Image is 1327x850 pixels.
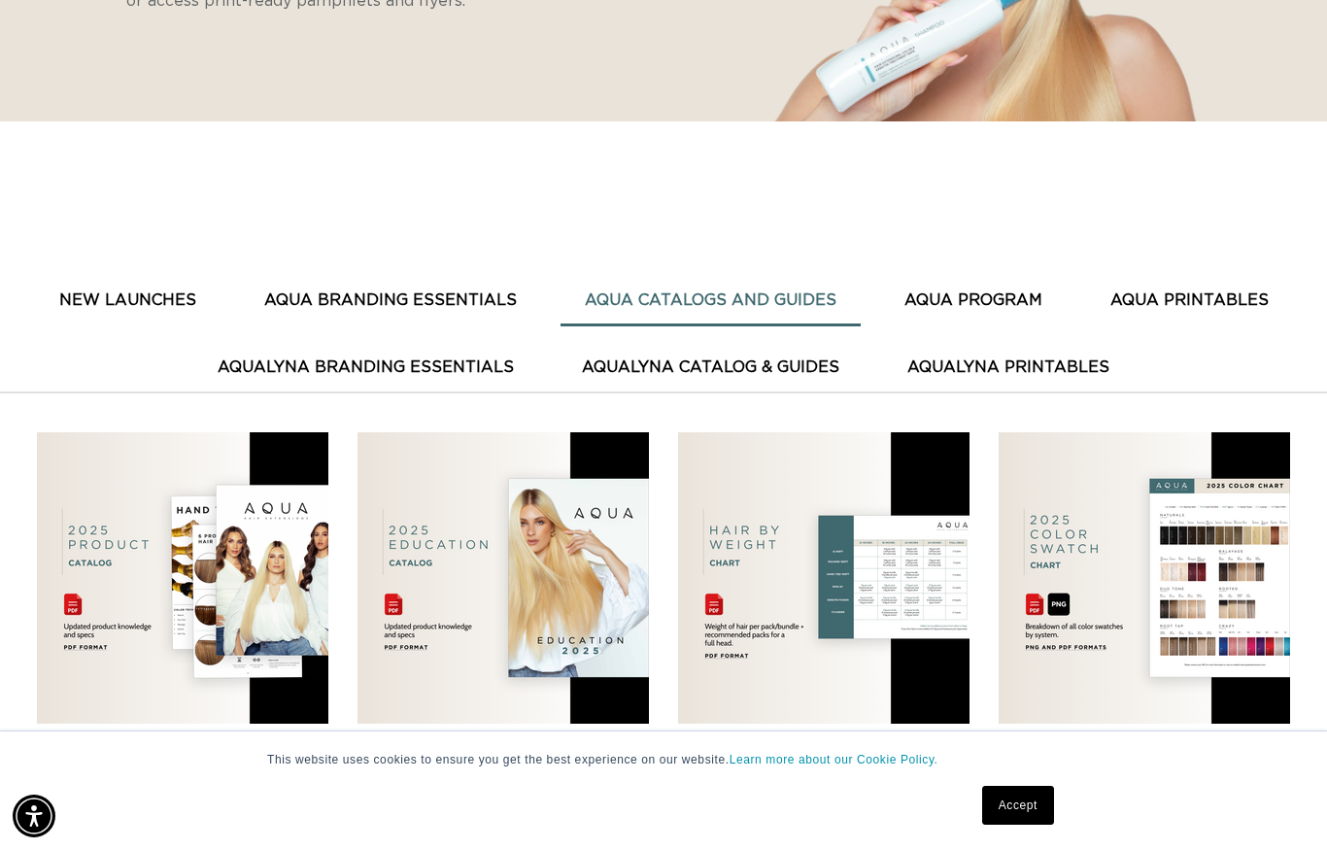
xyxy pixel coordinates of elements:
[1086,277,1293,324] button: AQUA PRINTABLES
[13,795,55,837] div: Accessibility Menu
[982,786,1054,825] a: Accept
[267,751,1060,768] p: This website uses cookies to ensure you get the best experience on our website.
[561,277,861,324] button: AQUA CATALOGS AND GUIDES
[880,277,1067,324] button: AQUA PROGRAM
[1230,757,1327,850] iframe: Chat Widget
[193,344,538,391] button: AquaLyna Branding Essentials
[558,344,864,391] button: AquaLyna Catalog & Guides
[35,277,221,324] button: New Launches
[730,753,938,766] a: Learn more about our Cookie Policy.
[240,277,541,324] button: AQUA BRANDING ESSENTIALS
[883,344,1134,391] button: AquaLyna Printables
